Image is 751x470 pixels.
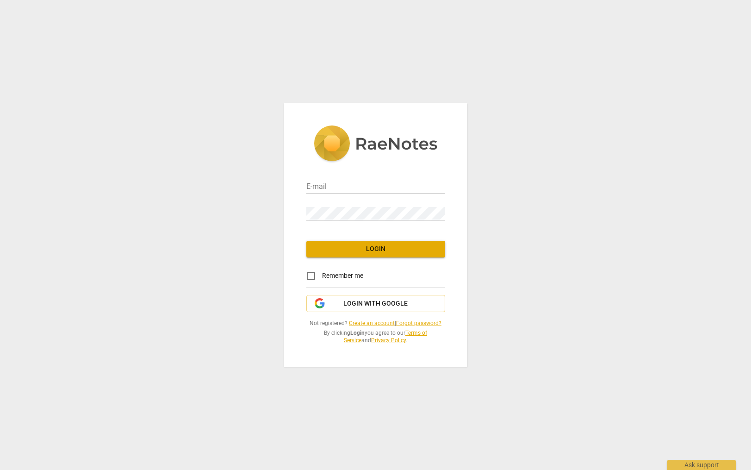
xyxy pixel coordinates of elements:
b: Login [350,330,365,336]
button: Login with Google [306,295,445,313]
span: Not registered? | [306,320,445,327]
span: Remember me [322,271,363,281]
span: Login with Google [343,299,408,308]
span: Login [314,244,438,254]
div: Ask support [667,460,736,470]
span: By clicking you agree to our and . [306,329,445,345]
button: Login [306,241,445,257]
a: Forgot password? [396,320,441,326]
img: 5ac2273c67554f335776073100b6d88f.svg [314,125,438,163]
a: Create an account [349,320,395,326]
a: Privacy Policy [371,337,406,344]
